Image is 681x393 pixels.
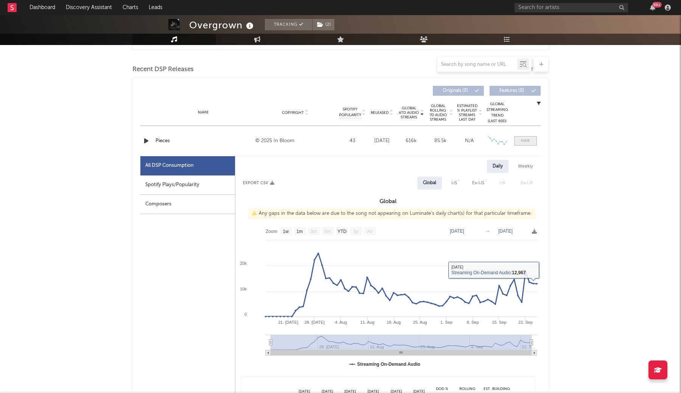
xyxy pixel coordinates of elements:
div: Ex-US [472,179,484,188]
a: Pieces [155,137,252,145]
text: 20k [240,261,247,266]
button: (2) [313,19,334,30]
text: 1. Sep [440,320,452,325]
text: 4. Aug [335,320,347,325]
text: → [485,228,490,234]
div: US [451,179,457,188]
div: 85.5k [428,137,453,145]
button: Tracking [265,19,312,30]
div: 616k [398,137,424,145]
div: Composers [140,195,235,214]
text: All [367,229,372,234]
span: ( 2 ) [312,19,335,30]
text: 1w [283,229,289,234]
span: Features ( 0 ) [494,89,529,93]
text: 1m [297,229,303,234]
div: Global Streaming Trend (Last 60D) [486,101,508,124]
text: 3m [311,229,317,234]
text: 22. S… [522,345,536,349]
div: [DATE] [369,137,395,145]
span: Originals ( 2 ) [438,89,473,93]
div: All DSP Consumption [145,161,194,170]
div: Spotify Plays/Popularity [140,176,235,195]
text: 22. Sep [518,320,533,325]
div: Name [155,110,252,115]
span: Released [371,110,389,115]
span: Global Rolling 7D Audio Streams [428,104,448,122]
button: 99+ [650,5,655,11]
input: Search by song name or URL [437,62,517,68]
div: © 2025 In Bloom [255,137,335,146]
text: 25. Aug [413,320,427,325]
button: Originals(2) [433,86,484,96]
div: Global [423,179,436,188]
span: Estimated % Playlist Streams Last Day [457,104,477,122]
text: 21. [DATE] [278,320,298,325]
div: 99 + [652,2,662,8]
text: [DATE] [498,228,513,234]
div: Weekly [512,160,539,173]
text: 10k [240,287,247,291]
div: N/A [457,137,482,145]
text: [DATE] [450,228,464,234]
text: 0 [244,312,247,317]
span: Copyright [282,110,304,115]
div: Daily [487,160,508,173]
div: 43 [339,137,365,145]
text: YTD [337,229,347,234]
text: 6m [325,229,331,234]
text: 8. Sep [467,320,479,325]
text: 28. [DATE] [305,320,325,325]
h3: Global [235,197,541,206]
text: Streaming On-Demand Audio [357,362,420,367]
text: 18. Aug [387,320,401,325]
button: Features(0) [490,86,541,96]
span: Global ATD Audio Streams [398,106,419,120]
div: Any gaps in the data below are due to the song not appearing on Luminate's daily chart(s) for tha... [248,208,535,219]
text: Zoom [266,229,277,234]
text: 1y [353,229,358,234]
text: 15. Sep [492,320,506,325]
div: All DSP Consumption [140,156,235,176]
button: Export CSV [243,181,274,185]
input: Search for artists [515,3,628,12]
text: 11. Aug [360,320,374,325]
div: Overgrown [189,19,255,31]
span: Spotify Popularity [339,107,361,118]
